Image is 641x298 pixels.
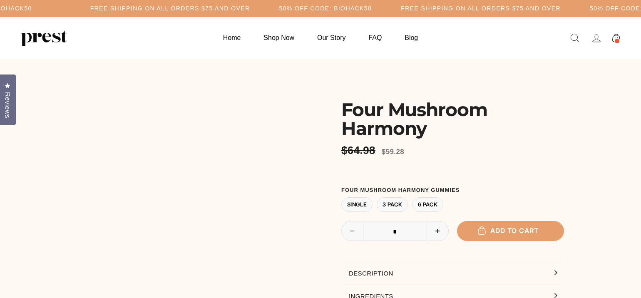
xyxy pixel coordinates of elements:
[382,148,404,156] span: $59.28
[213,30,428,46] ul: Primary
[21,30,67,46] img: PREST ORGANICS
[358,30,392,46] a: FAQ
[213,30,251,46] a: Home
[341,262,564,285] button: Description
[412,197,443,212] label: 6 Pack
[279,5,372,12] h5: 50% OFF CODE: BIOHACK50
[377,197,408,212] label: 3 Pack
[2,92,13,118] span: Reviews
[253,30,305,46] a: Shop Now
[342,221,448,241] input: quantity
[307,30,356,46] a: Our Story
[457,221,564,241] button: Add to cart
[90,5,250,12] h5: Free Shipping on all orders $75 and over
[341,187,564,194] label: Four Mushroom Harmony Gummies
[341,100,564,138] h1: Four Mushroom Harmony
[427,221,448,241] button: Increase item quantity by one
[342,221,363,241] button: Reduce item quantity by one
[341,144,378,157] span: $64.98
[341,197,373,212] label: Single
[394,30,428,46] a: Blog
[482,226,539,235] span: Add to cart
[401,5,561,12] h5: Free Shipping on all orders $75 and over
